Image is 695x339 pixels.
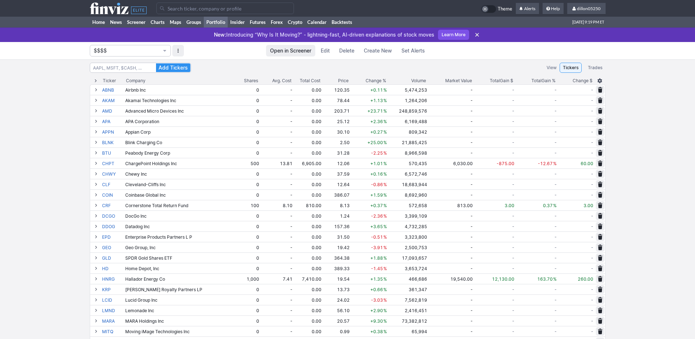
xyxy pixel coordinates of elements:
[427,200,473,210] td: 813.00
[260,221,293,231] td: -
[577,6,601,11] span: dillon05250
[573,77,593,84] span: Change $
[370,129,383,135] span: +0.27
[496,161,514,166] span: -875.00
[364,47,392,54] span: Create New
[370,161,383,166] span: +1.01
[427,84,473,95] td: -
[322,137,350,147] td: 2.50
[322,200,350,210] td: 8.13
[322,158,350,168] td: 12.06
[388,189,427,200] td: 8,692,960
[383,161,387,166] span: %
[554,108,556,114] span: -
[554,87,556,93] span: -
[383,87,387,93] span: %
[388,84,427,95] td: 5,474,253
[554,266,556,271] span: -
[383,192,387,198] span: %
[512,266,514,271] span: -
[427,95,473,105] td: -
[126,77,146,84] div: Company
[371,266,383,271] span: -1.45
[388,168,427,179] td: 6,572,746
[543,203,552,208] span: 0.37
[233,221,260,231] td: 0
[102,221,124,231] a: DDOG
[322,84,350,95] td: 120.35
[338,77,349,84] div: Price
[293,95,322,105] td: 0.00
[481,5,512,13] a: Theme
[383,234,387,240] span: %
[591,182,593,187] span: -
[293,168,322,179] td: 0.00
[554,255,556,261] span: -
[321,47,330,54] span: Edit
[317,45,334,56] a: Edit
[125,234,233,240] div: Enterprise Products Partners L P
[531,77,556,84] div: Gain %
[322,95,350,105] td: 78.44
[125,171,233,177] div: Chewy Inc
[293,221,322,231] td: 0.00
[388,126,427,137] td: 809,342
[260,242,293,252] td: -
[125,161,233,166] div: ChargePoint Holdings Inc
[228,17,247,28] a: Insider
[512,192,514,198] span: -
[383,108,387,114] span: %
[512,213,514,219] span: -
[512,108,514,114] span: -
[388,158,427,168] td: 570,435
[512,87,514,93] span: -
[270,47,311,54] span: Open in Screener
[102,85,124,95] a: ABNB
[293,252,322,263] td: 0.00
[427,231,473,242] td: -
[103,77,116,84] div: Ticker
[591,234,593,240] span: -
[125,129,233,135] div: Appian Corp
[490,77,513,84] div: Gain $
[388,242,427,252] td: 2,500,753
[260,231,293,242] td: -
[102,284,124,294] a: KRP
[244,77,258,84] div: Shares
[427,263,473,273] td: -
[260,95,293,105] td: -
[512,224,514,229] span: -
[339,47,354,54] span: Delete
[591,192,593,198] span: -
[371,245,383,250] span: -3.91
[367,108,383,114] span: +23.71
[383,266,387,271] span: %
[102,263,124,273] a: HD
[102,148,124,158] a: BTU
[388,263,427,273] td: 3,653,724
[512,234,514,240] span: -
[125,17,148,28] a: Screener
[383,119,387,124] span: %
[383,140,387,145] span: %
[268,17,285,28] a: Forex
[260,126,293,137] td: -
[563,64,578,71] span: Tickers
[184,17,204,28] a: Groups
[108,17,125,28] a: News
[516,3,539,14] a: Alerts
[512,119,514,124] span: -
[427,242,473,252] td: -
[125,192,233,198] div: Coinbase Global Inc
[90,17,108,28] a: Home
[322,210,350,221] td: 1.24
[512,255,514,261] span: -
[553,161,556,166] span: %
[591,213,593,219] span: -
[233,200,260,210] td: 100
[90,45,171,56] button: Portfolio
[388,210,427,221] td: 3,399,109
[427,221,473,231] td: -
[438,30,469,40] a: Learn More
[366,77,386,84] span: Change %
